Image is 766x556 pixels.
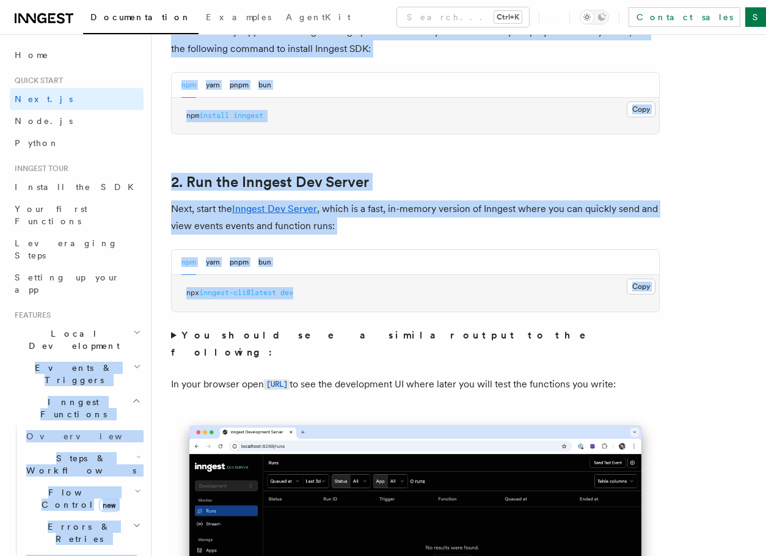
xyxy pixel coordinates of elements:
a: Install the SDK [10,176,144,198]
a: [URL] [264,378,290,390]
button: yarn [206,73,220,98]
a: Python [10,132,144,154]
a: Next.js [10,88,144,110]
strong: You should see a similar output to the following: [171,329,603,358]
a: Examples [199,4,279,33]
span: Steps & Workflows [21,452,136,477]
p: In your browser open to see the development UI where later you will test the functions you write: [171,376,660,393]
p: With the Next.js app now running running open a new tab in your terminal. In your project directo... [171,23,660,57]
span: Your first Functions [15,204,87,226]
a: Overview [21,425,144,447]
span: npx [186,288,199,297]
button: bun [258,250,271,275]
a: Home [10,44,144,66]
button: Local Development [10,323,144,357]
button: npm [181,73,196,98]
a: Leveraging Steps [10,232,144,266]
span: Home [15,49,49,61]
span: AgentKit [286,12,351,22]
button: Flow Controlnew [21,481,144,516]
summary: You should see a similar output to the following: [171,327,660,361]
a: AgentKit [279,4,358,33]
button: Search...Ctrl+K [397,7,529,27]
span: Events & Triggers [10,362,133,386]
button: bun [258,73,271,98]
span: Install the SDK [15,182,141,192]
button: Inngest Functions [10,391,144,425]
span: inngest-cli@latest [199,288,276,297]
span: new [99,499,119,512]
button: Copy [627,279,655,294]
span: install [199,111,229,120]
a: Setting up your app [10,266,144,301]
span: Leveraging Steps [15,238,118,260]
p: Next, start the , which is a fast, in-memory version of Inngest where you can quickly send and vi... [171,200,660,235]
kbd: Ctrl+K [494,11,522,23]
span: Overview [26,431,152,441]
a: Node.js [10,110,144,132]
a: Contact sales [629,7,740,27]
span: Examples [206,12,271,22]
span: Errors & Retries [21,521,133,545]
button: Copy [627,101,655,117]
span: dev [280,288,293,297]
button: yarn [206,250,220,275]
span: npm [186,111,199,120]
a: Your first Functions [10,198,144,232]
a: 2. Run the Inngest Dev Server [171,174,369,191]
button: Toggle dark mode [580,10,609,24]
button: npm [181,250,196,275]
span: Documentation [90,12,191,22]
button: Events & Triggers [10,357,144,391]
button: pnpm [230,73,249,98]
span: Inngest Functions [10,396,132,420]
code: [URL] [264,379,290,390]
span: Flow Control [21,486,134,511]
button: Steps & Workflows [21,447,144,481]
span: Setting up your app [15,273,120,294]
span: Inngest tour [10,164,68,174]
span: Next.js [15,94,73,104]
span: inngest [233,111,263,120]
a: Inngest Dev Server [232,203,317,214]
span: Python [15,138,59,148]
span: Features [10,310,51,320]
span: Quick start [10,76,63,86]
button: pnpm [230,250,249,275]
a: Documentation [83,4,199,34]
button: Errors & Retries [21,516,144,550]
span: Local Development [10,327,133,352]
span: Node.js [15,116,73,126]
